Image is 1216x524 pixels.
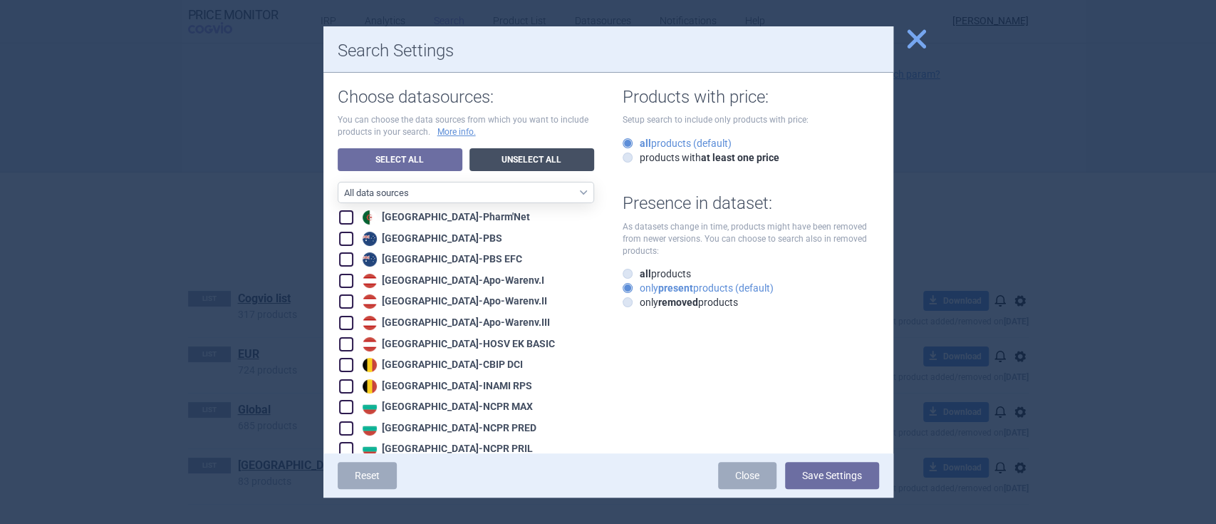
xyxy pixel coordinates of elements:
[363,232,377,246] img: Australia
[359,442,533,456] div: [GEOGRAPHIC_DATA] - NCPR PRIL
[359,358,523,372] div: [GEOGRAPHIC_DATA] - CBIP DCI
[640,268,651,279] strong: all
[359,337,555,351] div: [GEOGRAPHIC_DATA] - HOSV EK BASIC
[359,400,533,414] div: [GEOGRAPHIC_DATA] - NCPR MAX
[359,294,547,309] div: [GEOGRAPHIC_DATA] - Apo-Warenv.II
[623,150,779,165] label: products with
[363,316,377,330] img: Austria
[363,442,377,456] img: Bulgaria
[363,294,377,309] img: Austria
[359,421,536,436] div: [GEOGRAPHIC_DATA] - NCPR PRED
[640,138,651,149] strong: all
[359,316,550,330] div: [GEOGRAPHIC_DATA] - Apo-Warenv.III
[338,41,879,61] h1: Search Settings
[363,379,377,394] img: Belgium
[469,148,594,171] a: Unselect All
[658,282,693,294] strong: present
[359,379,532,394] div: [GEOGRAPHIC_DATA] - INAMI RPS
[359,210,530,225] div: [GEOGRAPHIC_DATA] - Pharm'Net
[623,136,732,150] label: products (default)
[359,232,502,246] div: [GEOGRAPHIC_DATA] - PBS
[701,152,779,163] strong: at least one price
[363,421,377,436] img: Bulgaria
[338,87,594,108] h1: Choose datasources:
[623,114,879,126] p: Setup search to include only products with price:
[623,221,879,257] p: As datasets change in time, products might have been removed from newer versions. You can choose ...
[359,252,522,267] div: [GEOGRAPHIC_DATA] - PBS EFC
[338,148,462,171] a: Select All
[437,126,476,138] a: More info.
[359,274,544,288] div: [GEOGRAPHIC_DATA] - Apo-Warenv.I
[658,297,698,308] strong: removed
[718,462,776,489] a: Close
[623,267,691,281] label: products
[623,281,774,295] label: only products (default)
[363,337,377,351] img: Austria
[623,87,879,108] h1: Products with price:
[363,400,377,414] img: Bulgaria
[338,114,594,138] p: You can choose the data sources from which you want to include products in your search.
[623,193,879,214] h1: Presence in dataset:
[785,462,879,489] button: Save Settings
[623,295,738,309] label: only products
[338,462,397,489] a: Reset
[363,274,377,288] img: Austria
[363,358,377,372] img: Belgium
[363,252,377,267] img: Australia
[363,210,377,225] img: Algeria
